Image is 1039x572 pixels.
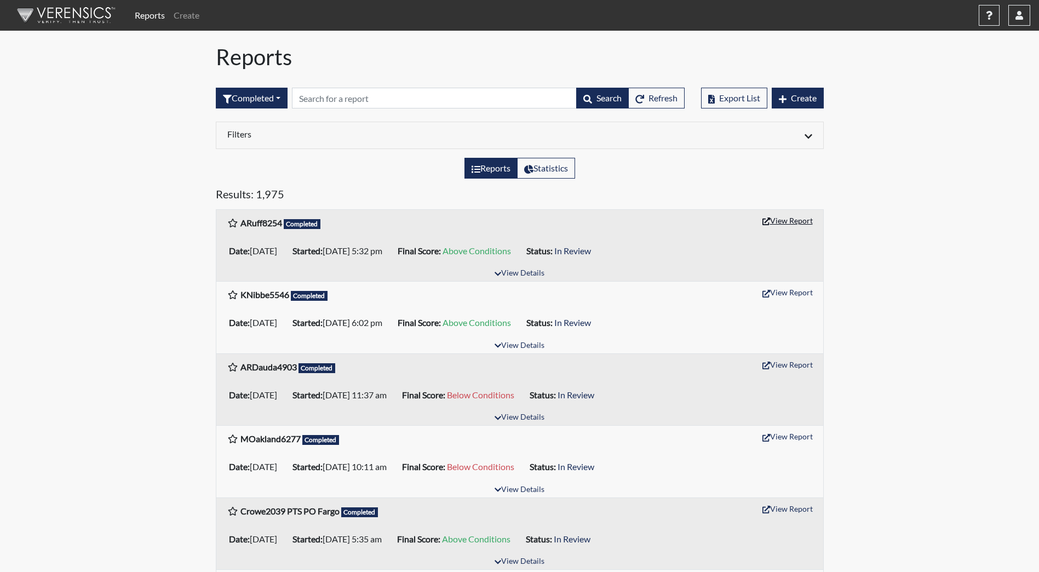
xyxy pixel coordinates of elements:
b: Date: [229,317,250,328]
li: [DATE] [225,530,288,548]
b: Started: [292,390,323,400]
input: Search by Registration ID, Interview Number, or Investigation Name. [292,88,577,108]
span: In Review [554,534,590,544]
b: Status: [530,461,556,472]
span: Refresh [648,93,678,103]
a: Reports [130,4,169,26]
b: Date: [229,461,250,472]
b: Final Score: [402,461,445,472]
button: View Details [490,483,549,497]
div: Filter by interview status [216,88,288,108]
li: [DATE] [225,386,288,404]
b: ARDauda4903 [240,362,297,372]
button: Search [576,88,629,108]
span: Above Conditions [443,317,511,328]
li: [DATE] [225,242,288,260]
b: Date: [229,245,250,256]
b: Crowe2039 PTS PO Fargo [240,506,340,516]
b: Final Score: [397,534,440,544]
button: View Report [757,284,818,301]
button: View Report [757,356,818,373]
h5: Results: 1,975 [216,187,824,205]
button: View Details [490,554,549,569]
label: View the list of reports [464,158,518,179]
b: Date: [229,534,250,544]
span: In Review [554,317,591,328]
span: In Review [554,245,591,256]
b: KNibbe5546 [240,289,289,300]
b: Final Score: [402,390,445,400]
b: Date: [229,390,250,400]
span: Completed [291,291,328,301]
button: View Report [757,212,818,229]
li: [DATE] [225,458,288,476]
label: View statistics about completed interviews [517,158,575,179]
b: ARuff8254 [240,218,282,228]
span: Below Conditions [447,461,514,472]
button: Refresh [628,88,685,108]
li: [DATE] 5:35 am [288,530,393,548]
b: Started: [292,317,323,328]
span: Above Conditions [442,534,510,544]
li: [DATE] 10:11 am [288,458,398,476]
span: Completed [341,507,378,517]
button: View Report [757,428,818,445]
span: Completed [284,219,321,229]
span: Below Conditions [447,390,514,400]
b: Status: [526,245,553,256]
div: Click to expand/collapse filters [219,129,820,142]
span: Create [791,93,817,103]
b: Status: [526,317,553,328]
button: View Details [490,266,549,281]
span: Completed [302,435,340,445]
span: Completed [299,363,336,373]
b: Status: [530,390,556,400]
span: Search [596,93,622,103]
li: [DATE] [225,314,288,331]
button: Create [772,88,824,108]
button: View Details [490,339,549,353]
span: Export List [719,93,760,103]
a: Create [169,4,204,26]
b: Final Score: [398,245,441,256]
span: Above Conditions [443,245,511,256]
h1: Reports [216,44,824,70]
button: View Details [490,410,549,425]
b: MOakland6277 [240,433,301,444]
button: View Report [757,500,818,517]
b: Started: [292,245,323,256]
li: [DATE] 5:32 pm [288,242,393,260]
li: [DATE] 11:37 am [288,386,398,404]
button: Export List [701,88,767,108]
button: Completed [216,88,288,108]
b: Final Score: [398,317,441,328]
b: Started: [292,534,323,544]
li: [DATE] 6:02 pm [288,314,393,331]
h6: Filters [227,129,512,139]
span: In Review [558,461,594,472]
span: In Review [558,390,594,400]
b: Status: [526,534,552,544]
b: Started: [292,461,323,472]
